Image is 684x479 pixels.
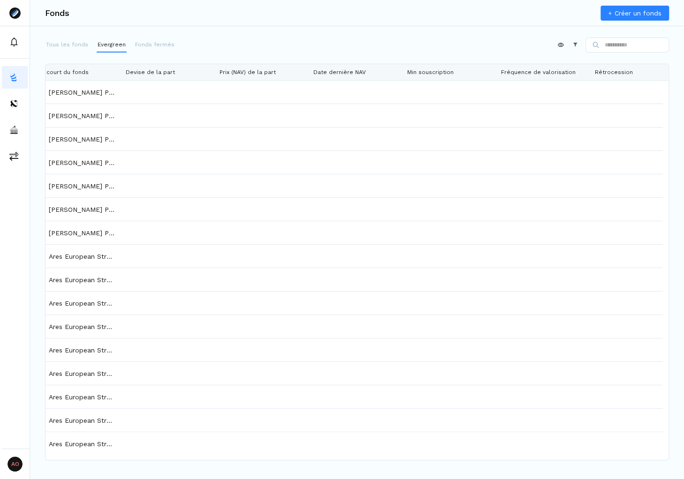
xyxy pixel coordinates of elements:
[9,125,19,135] img: asset-managers
[135,40,175,49] p: Fonds fermés
[49,158,114,167] a: [PERSON_NAME] Private Markets Access ELTIF
[49,439,114,449] a: Ares European Strategic Income Fund (AESIF)
[49,392,114,402] a: Ares European Strategic Income Fund (AESIF)
[49,369,114,378] a: Ares European Strategic Income Fund (AESIF)
[49,416,114,425] a: Ares European Strategic Income Fund (AESIF)
[407,69,454,75] span: Min souscription
[501,69,576,75] span: Fréquence de valorisation
[2,92,28,115] button: distributors
[49,322,114,331] a: Ares European Strategic Income Fund (AESIF)
[49,345,114,355] a: Ares European Strategic Income Fund (AESIF)
[2,66,28,89] button: funds
[126,69,175,75] span: Devise de la part
[2,119,28,141] button: asset-managers
[8,457,23,472] span: AO
[45,37,89,52] button: Tous les fonds
[9,151,19,161] img: commissions
[32,69,89,75] span: Nom court du fonds
[9,99,19,108] img: distributors
[49,181,114,191] a: [PERSON_NAME] Private Markets Access ELTIF
[49,252,114,261] a: Ares European Strategic Income Fund (AESIF)
[313,69,366,75] span: Date dernière NAV
[2,145,28,167] button: commissions
[45,9,69,17] h3: Fonds
[46,40,88,49] p: Tous les fonds
[49,111,114,120] a: [PERSON_NAME] Private Markets Access ELTIF
[49,299,114,308] a: Ares European Strategic Income Fund (AESIF)
[9,73,19,82] img: funds
[49,205,114,214] a: [PERSON_NAME] Private Markets Access ELTIF
[600,6,669,21] a: + Créer un fonds
[97,37,127,52] button: Evergreen
[49,135,114,144] a: [PERSON_NAME] Private Markets Access ELTIF
[49,275,114,284] a: Ares European Strategic Income Fund (AESIF)
[134,37,175,52] button: Fonds fermés
[49,228,114,238] a: [PERSON_NAME] Private Markets Access ELTIF
[98,40,126,49] p: Evergreen
[49,88,114,97] a: [PERSON_NAME] Private Markets Access ELTIF
[595,69,633,75] span: Rétrocession
[220,69,276,75] span: Prix (NAV) de la part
